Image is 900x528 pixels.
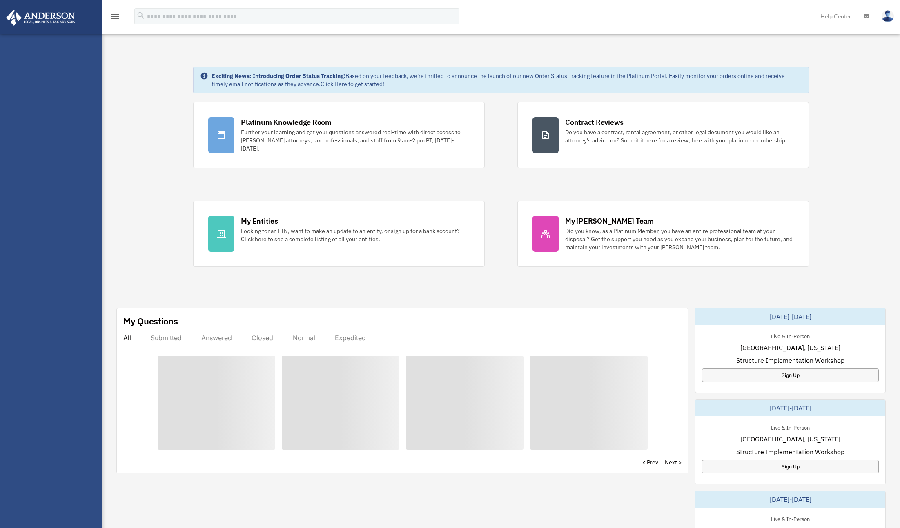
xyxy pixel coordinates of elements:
i: search [136,11,145,20]
div: Looking for an EIN, want to make an update to an entity, or sign up for a bank account? Click her... [241,227,470,243]
div: My Entities [241,216,278,226]
div: All [123,334,131,342]
div: My Questions [123,315,178,327]
div: Live & In-Person [764,331,816,340]
span: Structure Implementation Workshop [736,355,844,365]
a: Click Here to get started! [321,80,384,88]
img: Anderson Advisors Platinum Portal [4,10,78,26]
div: Closed [252,334,273,342]
a: My Entities Looking for an EIN, want to make an update to an entity, or sign up for a bank accoun... [193,201,485,267]
div: Further your learning and get your questions answered real-time with direct access to [PERSON_NAM... [241,128,470,153]
i: menu [110,11,120,21]
div: My [PERSON_NAME] Team [565,216,654,226]
div: Live & In-Person [764,514,816,523]
div: Normal [293,334,315,342]
a: < Prev [642,458,658,466]
div: Did you know, as a Platinum Member, you have an entire professional team at your disposal? Get th... [565,227,794,251]
span: [GEOGRAPHIC_DATA], [US_STATE] [740,343,840,353]
span: Structure Implementation Workshop [736,447,844,457]
a: menu [110,14,120,21]
div: [DATE]-[DATE] [695,308,885,325]
div: Based on your feedback, we're thrilled to announce the launch of our new Order Status Tracking fe... [212,72,802,88]
strong: Exciting News: Introducing Order Status Tracking! [212,72,345,80]
div: Submitted [151,334,182,342]
div: Live & In-Person [764,423,816,431]
a: Sign Up [702,460,879,473]
div: [DATE]-[DATE] [695,491,885,508]
div: Platinum Knowledge Room [241,117,332,127]
span: [GEOGRAPHIC_DATA], [US_STATE] [740,434,840,444]
a: Next > [665,458,682,466]
div: Do you have a contract, rental agreement, or other legal document you would like an attorney's ad... [565,128,794,144]
div: Contract Reviews [565,117,624,127]
img: User Pic [882,10,894,22]
a: Platinum Knowledge Room Further your learning and get your questions answered real-time with dire... [193,102,485,168]
a: My [PERSON_NAME] Team Did you know, as a Platinum Member, you have an entire professional team at... [517,201,809,267]
div: Answered [201,334,232,342]
div: Expedited [335,334,366,342]
a: Contract Reviews Do you have a contract, rental agreement, or other legal document you would like... [517,102,809,168]
div: [DATE]-[DATE] [695,400,885,416]
a: Sign Up [702,368,879,382]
